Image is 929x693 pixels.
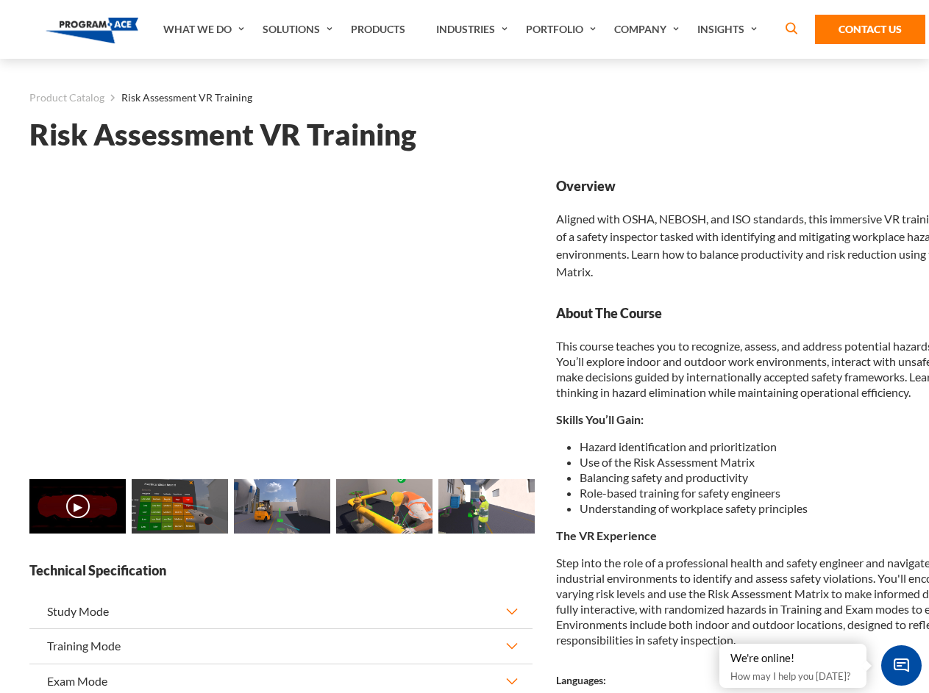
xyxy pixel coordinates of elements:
[815,15,925,44] a: Contact Us
[234,479,330,534] img: Risk Assessment VR Training - Preview 2
[46,18,139,43] img: Program-Ace
[29,629,533,663] button: Training Mode
[336,479,433,534] img: Risk Assessment VR Training - Preview 3
[881,645,922,686] span: Chat Widget
[29,561,533,580] strong: Technical Specification
[438,479,535,534] img: Risk Assessment VR Training - Preview 4
[132,479,228,534] img: Risk Assessment VR Training - Preview 1
[29,595,533,628] button: Study Mode
[730,667,855,685] p: How may I help you [DATE]?
[29,479,126,534] img: Risk Assessment VR Training - Video 0
[730,651,855,666] div: We're online!
[66,495,90,518] button: ▶
[104,88,252,107] li: Risk Assessment VR Training
[29,88,104,107] a: Product Catalog
[29,177,533,460] iframe: Risk Assessment VR Training - Video 0
[556,674,606,686] strong: Languages:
